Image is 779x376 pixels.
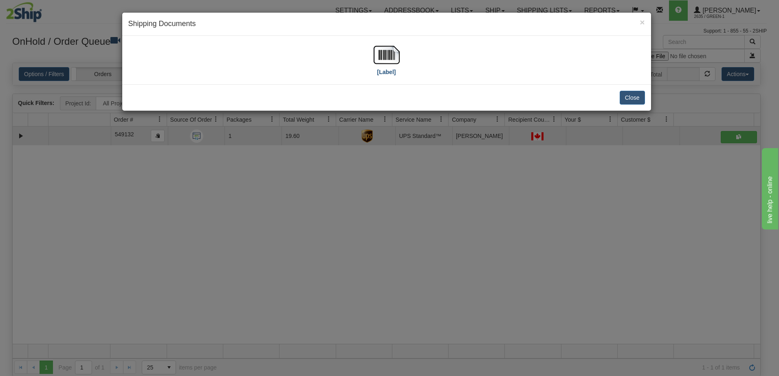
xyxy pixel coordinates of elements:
iframe: chat widget [760,146,778,230]
span: × [640,17,645,27]
div: live help - online [6,5,75,15]
label: [Label] [377,68,396,76]
button: Close [620,91,645,105]
a: [Label] [374,51,400,75]
button: Close [640,18,645,26]
h4: Shipping Documents [128,19,645,29]
img: barcode.jpg [374,42,400,68]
